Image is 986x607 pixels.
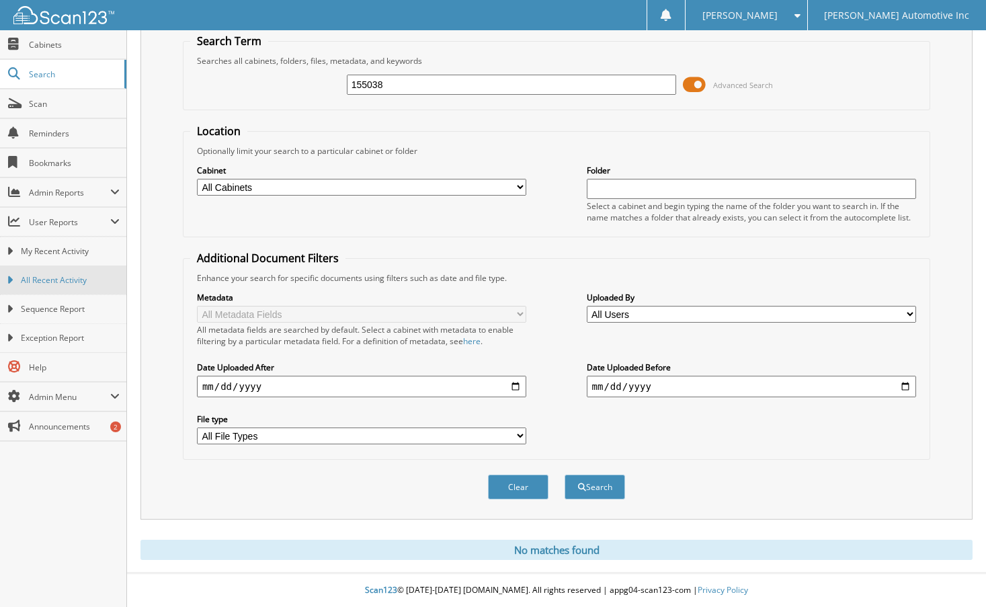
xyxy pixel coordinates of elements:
div: 2 [110,421,121,432]
span: Admin Reports [29,187,110,198]
span: My Recent Activity [21,245,120,257]
iframe: Chat Widget [919,542,986,607]
span: Advanced Search [713,80,773,90]
img: scan123-logo-white.svg [13,6,114,24]
span: Bookmarks [29,157,120,169]
span: Scan123 [365,584,397,596]
span: All Recent Activity [21,274,120,286]
span: [PERSON_NAME] [702,11,778,19]
span: Help [29,362,120,373]
div: No matches found [140,540,973,560]
legend: Additional Document Filters [190,251,345,266]
a: here [463,335,481,347]
a: Privacy Policy [698,584,748,596]
div: All metadata fields are searched by default. Select a cabinet with metadata to enable filtering b... [197,324,527,347]
input: end [587,376,917,397]
input: start [197,376,527,397]
div: Searches all cabinets, folders, files, metadata, and keywords [190,55,923,67]
label: Date Uploaded Before [587,362,917,373]
legend: Search Term [190,34,268,48]
span: Sequence Report [21,303,120,315]
span: Search [29,69,118,80]
div: Optionally limit your search to a particular cabinet or folder [190,145,923,157]
div: Enhance your search for specific documents using filters such as date and file type. [190,272,923,284]
label: Date Uploaded After [197,362,527,373]
span: Scan [29,98,120,110]
label: Uploaded By [587,292,917,303]
label: File type [197,413,527,425]
span: [PERSON_NAME] Automotive Inc [824,11,969,19]
span: Announcements [29,421,120,432]
span: Exception Report [21,332,120,344]
label: Metadata [197,292,527,303]
div: © [DATE]-[DATE] [DOMAIN_NAME]. All rights reserved | appg04-scan123-com | [127,574,986,607]
span: Reminders [29,128,120,139]
label: Cabinet [197,165,527,176]
div: Select a cabinet and begin typing the name of the folder you want to search in. If the name match... [587,200,917,223]
span: Admin Menu [29,391,110,403]
button: Clear [488,475,548,499]
span: Cabinets [29,39,120,50]
button: Search [565,475,625,499]
label: Folder [587,165,917,176]
legend: Location [190,124,247,138]
span: User Reports [29,216,110,228]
